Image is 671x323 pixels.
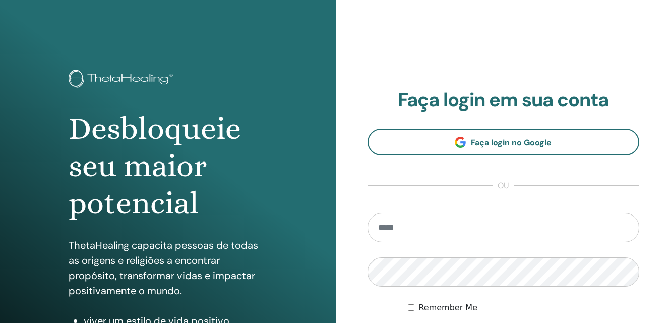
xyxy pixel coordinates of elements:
h2: Faça login em sua conta [368,89,640,112]
h1: Desbloqueie seu maior potencial [69,110,267,223]
label: Remember Me [418,302,477,314]
span: ou [493,180,514,192]
div: Keep me authenticated indefinitely or until I manually logout [408,302,639,314]
span: Faça login no Google [471,137,552,148]
p: ThetaHealing capacita pessoas de todas as origens e religiões a encontrar propósito, transformar ... [69,238,267,298]
a: Faça login no Google [368,129,640,155]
